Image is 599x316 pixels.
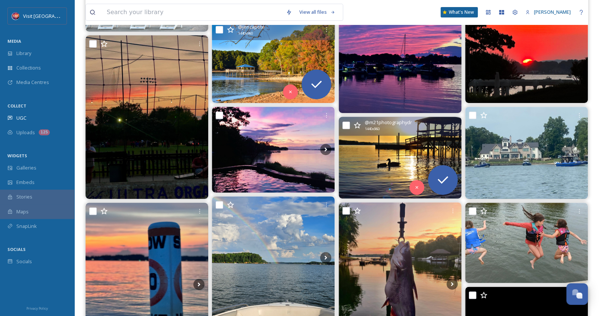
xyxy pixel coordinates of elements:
span: Library [16,50,31,57]
a: View all files [296,5,339,19]
img: #capturelkn 2025 Photo Contest Entry Im ready for fall days on the lake 🧡💛🍁🍂🌊 [212,21,335,103]
span: COLLECT [7,103,26,109]
img: There’s nothing like a Lake Norman sunset. Nightly sunset cruises quickly became a tradition on o... [212,107,335,193]
img: Logo%20Image.png [12,12,19,20]
span: SnapLink [16,223,37,230]
div: 125 [39,129,50,135]
span: Uploads [16,129,35,136]
span: MEDIA [7,38,21,44]
input: Search your library [103,4,282,20]
span: [PERSON_NAME] [534,9,571,15]
span: Socials [16,258,32,265]
span: Galleries [16,164,36,171]
a: Privacy Policy [26,303,48,312]
img: #capturelkn #capturelakenorman [465,203,588,283]
img: #CaptureLKN [465,107,588,199]
span: Media Centres [16,79,49,86]
span: UGC [16,115,26,122]
a: [PERSON_NAME] [522,5,574,19]
span: 1440 x 960 [238,31,253,36]
span: Embeds [16,179,35,186]
span: 1440 x 960 [365,126,380,132]
span: @ m21photographydr [365,119,412,126]
img: Beach Volleyball at Saeed’s #cornelius #lakenormanvolleyball #capturelkn #capturelakenorman #suns... [86,35,208,199]
span: @ jencapote [238,23,265,30]
a: What's New [441,7,478,17]
span: WIDGETS [7,153,27,158]
span: Stories [16,193,32,200]
span: Visit [GEOGRAPHIC_DATA][PERSON_NAME] [23,12,117,19]
span: SOCIALS [7,246,26,252]
span: Privacy Policy [26,306,48,311]
img: #CaptureLKN visitlakenorman [339,117,461,199]
button: Open Chat [566,283,588,305]
span: Collections [16,64,41,71]
span: Maps [16,208,29,215]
